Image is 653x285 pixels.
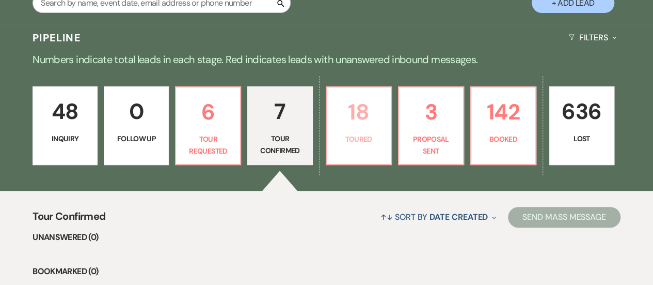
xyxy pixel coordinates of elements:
[104,86,169,165] a: 0Follow Up
[549,86,614,165] a: 636Lost
[556,133,608,144] p: Lost
[247,86,312,165] a: 7Tour Confirmed
[39,94,91,129] p: 48
[175,86,241,165] a: 6Tour Requested
[508,207,620,228] button: Send Mass Message
[477,133,529,145] p: Booked
[39,133,91,144] p: Inquiry
[405,133,457,157] p: Proposal Sent
[33,231,620,244] li: Unanswered (0)
[470,86,536,165] a: 142Booked
[429,212,488,222] span: Date Created
[398,86,464,165] a: 3Proposal Sent
[380,212,393,222] span: ↑↓
[33,86,98,165] a: 48Inquiry
[182,133,234,157] p: Tour Requested
[333,133,385,145] p: Toured
[182,95,234,129] p: 6
[477,95,529,129] p: 142
[110,94,162,129] p: 0
[33,31,81,45] h3: Pipeline
[326,86,392,165] a: 18Toured
[110,133,162,144] p: Follow Up
[556,94,608,129] p: 636
[254,133,306,156] p: Tour Confirmed
[376,203,500,231] button: Sort By Date Created
[33,265,620,278] li: Bookmarked (0)
[333,95,385,129] p: 18
[564,24,620,51] button: Filters
[405,95,457,129] p: 3
[33,208,105,231] span: Tour Confirmed
[254,94,306,129] p: 7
